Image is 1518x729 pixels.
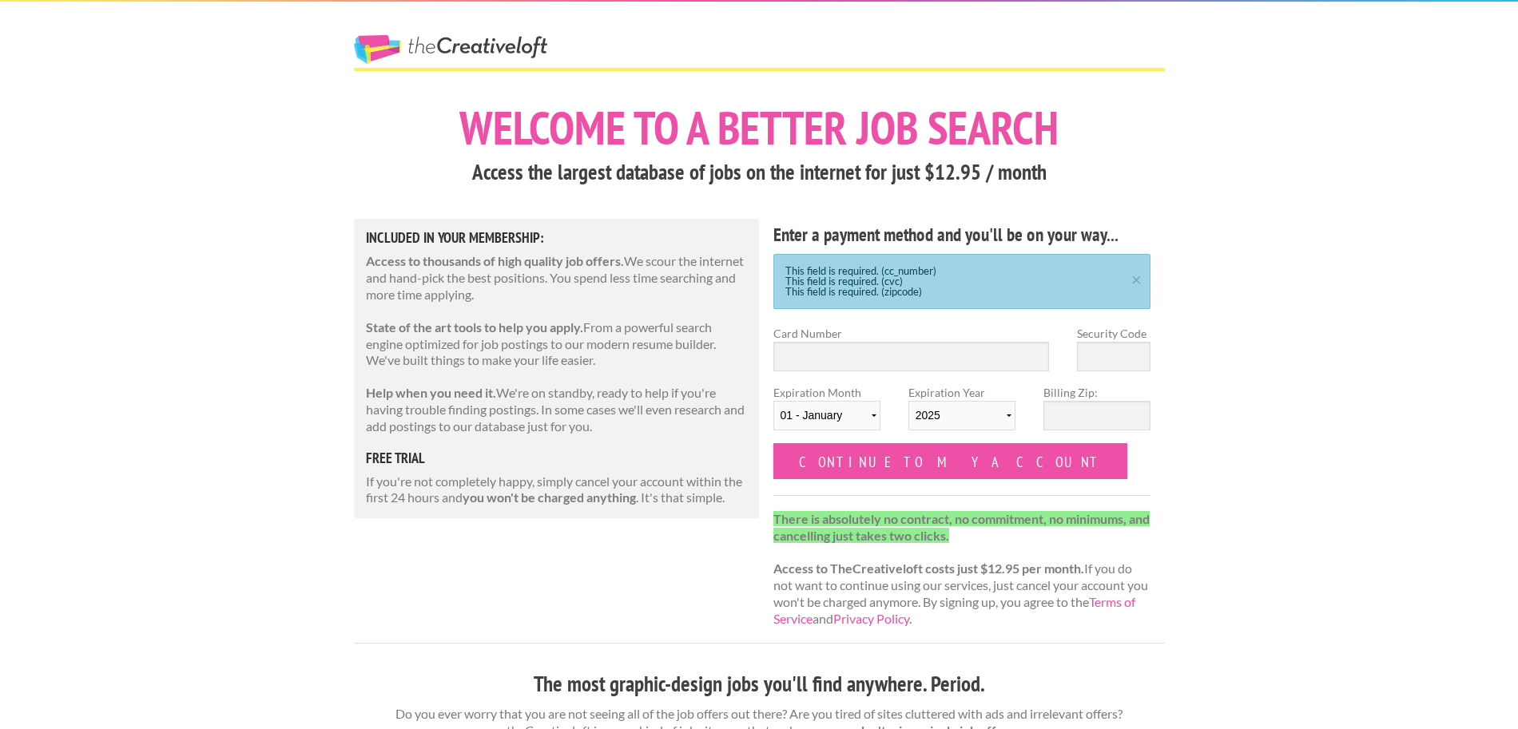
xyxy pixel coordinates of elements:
[1077,325,1150,342] label: Security Code
[366,385,496,400] strong: Help when you need it.
[773,511,1150,543] strong: There is absolutely no contract, no commitment, no minimums, and cancelling just takes two clicks.
[354,669,1165,699] h3: The most graphic-design jobs you'll find anywhere. Period.
[908,384,1015,443] label: Expiration Year
[366,451,748,466] h5: free trial
[773,511,1151,628] p: If you do not want to continue using our services, just cancel your account you won't be charged ...
[773,325,1050,342] label: Card Number
[463,489,636,505] strong: you won't be charged anything
[773,384,880,443] label: Expiration Month
[354,157,1165,188] h3: Access the largest database of jobs on the internet for just $12.95 / month
[1043,384,1150,401] label: Billing Zip:
[1127,272,1146,283] a: ×
[773,401,880,430] select: Expiration Month
[773,443,1128,479] input: Continue to my account
[354,35,547,64] a: The Creative Loft
[773,254,1151,309] div: This field is required. (cc_number) This field is required. (cvc) This field is required. (zipcode)
[366,253,748,303] p: We scour the internet and hand-pick the best positions. You spend less time searching and more ti...
[366,231,748,245] h5: Included in Your Membership:
[366,319,748,369] p: From a powerful search engine optimized for job postings to our modern resume builder. We've buil...
[366,253,624,268] strong: Access to thousands of high quality job offers.
[366,385,748,434] p: We're on standby, ready to help if you're having trouble finding postings. In some cases we'll ev...
[773,594,1135,626] a: Terms of Service
[773,561,1084,576] strong: Access to TheCreativeloft costs just $12.95 per month.
[908,401,1015,430] select: Expiration Year
[833,611,909,626] a: Privacy Policy
[366,319,583,335] strong: State of the art tools to help you apply.
[354,105,1165,151] h1: Welcome to a better job search
[366,473,748,507] p: If you're not completely happy, simply cancel your account within the first 24 hours and . It's t...
[773,222,1151,248] h4: Enter a payment method and you'll be on your way...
